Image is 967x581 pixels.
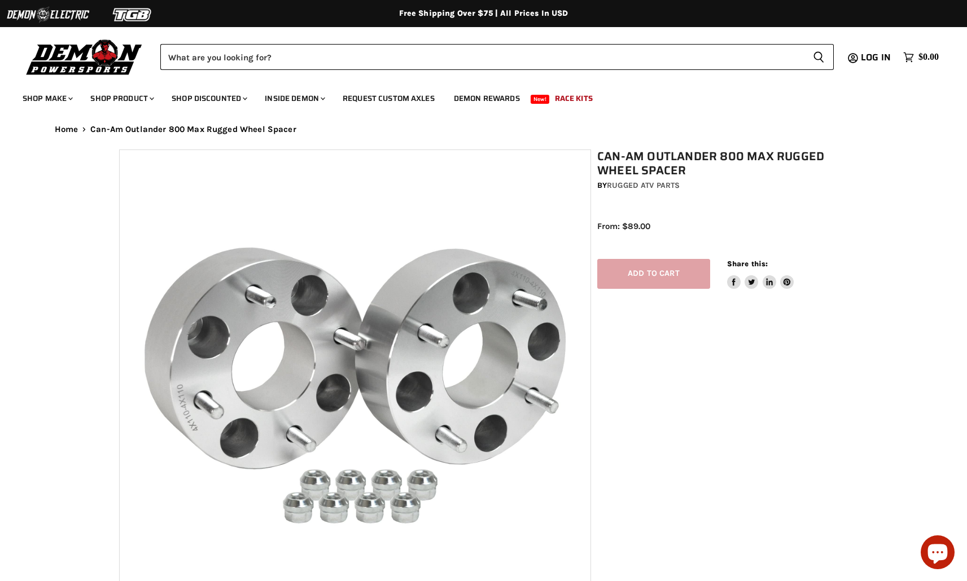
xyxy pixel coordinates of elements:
[727,259,794,289] aside: Share this:
[6,4,90,25] img: Demon Electric Logo 2
[90,4,175,25] img: TGB Logo 2
[32,8,935,19] div: Free Shipping Over $75 | All Prices In USD
[256,87,332,110] a: Inside Demon
[14,82,936,110] ul: Main menu
[445,87,528,110] a: Demon Rewards
[160,44,804,70] input: Search
[55,125,78,134] a: Home
[14,87,80,110] a: Shop Make
[597,221,650,231] span: From: $89.00
[90,125,296,134] span: Can-Am Outlander 800 Max Rugged Wheel Spacer
[917,535,958,572] inbox-online-store-chat: Shopify online store chat
[804,44,834,70] button: Search
[607,181,680,190] a: Rugged ATV Parts
[163,87,254,110] a: Shop Discounted
[23,37,146,77] img: Demon Powersports
[334,87,443,110] a: Request Custom Axles
[82,87,161,110] a: Shop Product
[597,149,855,178] h1: Can-Am Outlander 800 Max Rugged Wheel Spacer
[32,125,935,134] nav: Breadcrumbs
[160,44,834,70] form: Product
[898,49,944,65] a: $0.00
[531,95,550,104] span: New!
[856,52,898,63] a: Log in
[727,259,768,268] span: Share this:
[546,87,601,110] a: Race Kits
[861,50,891,64] span: Log in
[597,179,855,192] div: by
[918,52,939,63] span: $0.00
